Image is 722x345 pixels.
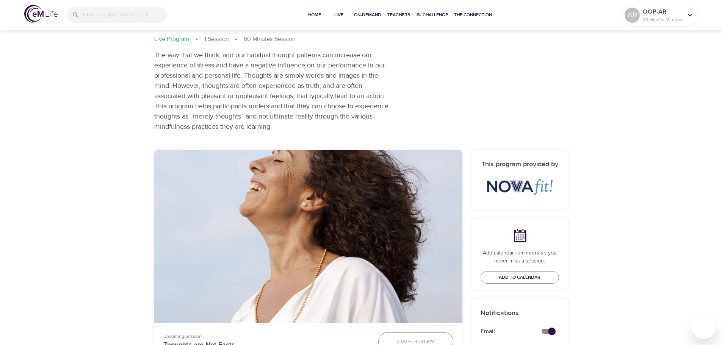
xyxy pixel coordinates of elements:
[244,35,295,44] p: 60 Minutes Session
[154,35,392,44] nav: breadcrumb
[163,333,369,340] p: Upcoming Session
[625,8,640,23] div: AR
[354,11,381,19] span: On-Demand
[481,308,559,318] p: Notifications
[330,11,348,19] span: Live
[481,271,559,284] button: Add to Calendar
[481,159,559,170] h6: This program provided by
[154,50,392,132] p: The way that we think, and our habitual thought patterns can increase our experience of stress an...
[481,249,559,265] p: Add calendar reminders so you never miss a session.
[476,323,532,340] div: Email
[499,273,540,281] span: Add to Calendar
[481,176,559,198] img: Villanova%20logo.jpg
[204,35,229,44] p: 1 Session
[692,315,716,339] iframe: Button to launch messaging window
[24,5,58,23] img: logo
[83,7,167,23] input: Find programs, teachers, etc...
[416,11,448,19] span: 1% Challenge
[643,16,683,23] p: 98 Mindful Minutes
[454,11,492,19] span: The Connection
[305,11,324,19] span: Home
[643,7,683,16] p: OOP-AR
[154,35,189,44] p: Live Program
[387,11,410,19] span: Teachers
